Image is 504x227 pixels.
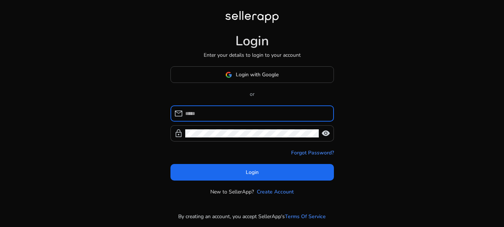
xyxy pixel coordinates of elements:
span: lock [174,129,183,138]
span: visibility [321,129,330,138]
p: or [170,90,334,98]
span: Login [246,168,259,176]
p: New to SellerApp? [210,188,254,196]
button: Login [170,164,334,181]
p: Enter your details to login to your account [204,51,301,59]
a: Forgot Password? [291,149,334,157]
span: mail [174,109,183,118]
h1: Login [235,33,269,49]
img: google-logo.svg [225,71,232,78]
span: Login with Google [236,71,279,78]
a: Terms Of Service [285,213,326,220]
a: Create Account [257,188,294,196]
button: Login with Google [170,66,334,83]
